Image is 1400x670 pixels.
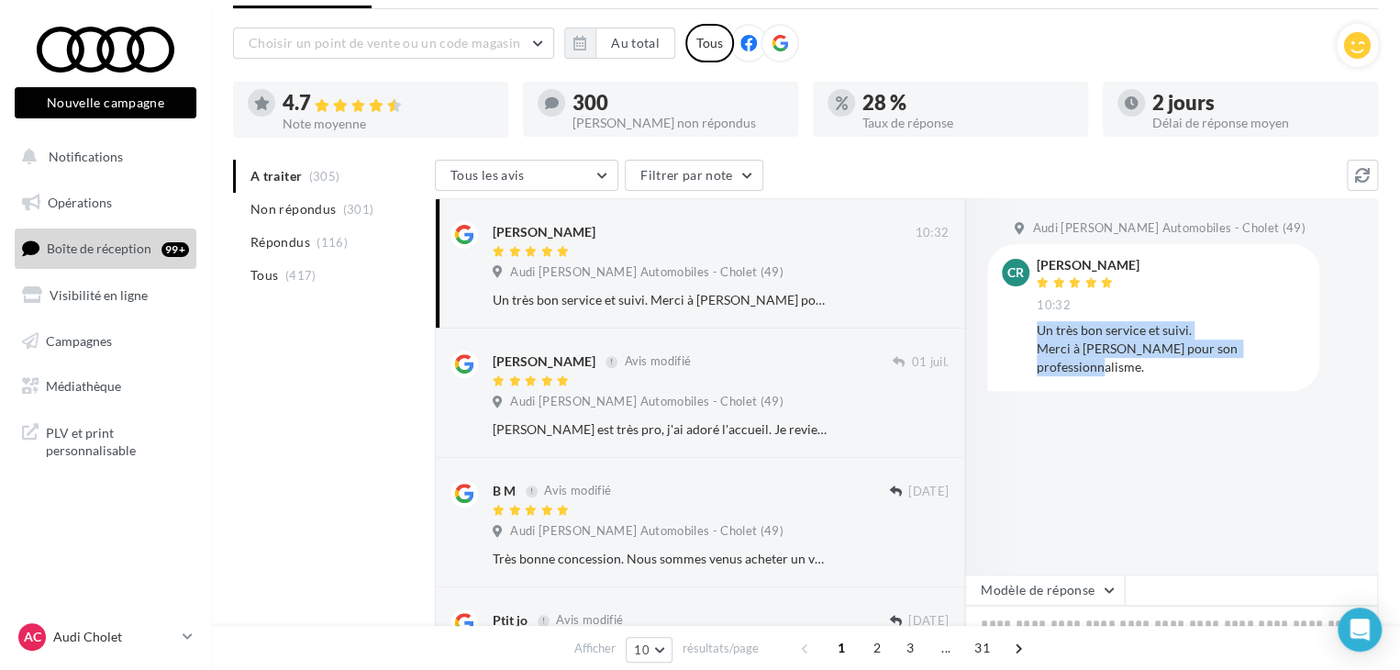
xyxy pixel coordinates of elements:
button: Tous les avis [435,160,618,191]
div: Open Intercom Messenger [1338,608,1382,652]
span: Avis modifié [544,484,611,498]
a: Médiathèque [11,367,200,406]
span: PLV et print personnalisable [46,420,189,460]
span: CR [1007,263,1024,282]
span: 10 [634,642,650,657]
span: 10:32 [1037,297,1071,314]
div: Un très bon service et suivi. Merci à [PERSON_NAME] pour son professionnalisme. [1037,321,1305,376]
div: Tous [685,24,734,62]
button: Au total [564,28,675,59]
div: [PERSON_NAME] non répondus [572,117,783,129]
a: PLV et print personnalisable [11,413,200,467]
div: [PERSON_NAME] [1037,259,1139,272]
span: Avis modifié [556,613,623,628]
button: Modèle de réponse [965,575,1125,606]
p: Audi Cholet [53,628,175,646]
span: Tous [250,266,278,285]
span: Répondus [250,233,310,251]
a: Boîte de réception99+ [11,229,200,268]
span: ... [931,633,961,663]
div: Taux de réponse [862,117,1073,129]
div: [PERSON_NAME] est très pro, j'ai adoré l'accueil. Je reviendrai avec plaisir. [493,420,829,439]
div: Un très bon service et suivi. Merci à [PERSON_NAME] pour son professionnalisme. [493,291,829,309]
button: Choisir un point de vente ou un code magasin [233,28,554,59]
span: (116) [317,235,348,250]
a: Visibilité en ligne [11,276,200,315]
div: B M [493,482,516,500]
span: Audi [PERSON_NAME] Automobiles - Cholet (49) [510,523,783,540]
span: Médiathèque [46,378,121,394]
div: Ptit jo [493,611,528,630]
span: Notifications [49,149,123,164]
button: Au total [595,28,675,59]
span: Afficher [574,640,616,657]
span: [DATE] [908,613,949,630]
div: Note moyenne [283,117,494,130]
button: 10 [626,637,672,663]
div: Délai de réponse moyen [1152,117,1363,129]
div: 2 jours [1152,93,1363,113]
span: (417) [285,268,317,283]
button: Notifications [11,138,193,176]
a: AC Audi Cholet [15,620,196,654]
span: Opérations [48,195,112,210]
a: Campagnes [11,322,200,361]
span: Avis modifié [624,354,691,369]
div: [PERSON_NAME] [493,352,595,371]
span: 3 [895,633,925,663]
span: Audi [PERSON_NAME] Automobiles - Cholet (49) [1032,220,1305,237]
span: Campagnes [46,332,112,348]
div: 28 % [862,93,1073,113]
div: 99+ [161,242,189,257]
span: 01 juil. [911,354,949,371]
span: Choisir un point de vente ou un code magasin [249,35,520,50]
span: Audi [PERSON_NAME] Automobiles - Cholet (49) [510,394,783,410]
button: Filtrer par note [625,160,763,191]
span: [DATE] [908,484,949,500]
span: Audi [PERSON_NAME] Automobiles - Cholet (49) [510,264,783,281]
span: Tous les avis [450,167,525,183]
span: Non répondus [250,200,336,218]
div: 300 [572,93,783,113]
span: 10:32 [915,225,949,241]
a: Opérations [11,184,200,222]
span: AC [24,628,41,646]
button: Nouvelle campagne [15,87,196,118]
div: [PERSON_NAME] [493,223,595,241]
span: résultats/page [683,640,759,657]
div: 4.7 [283,93,494,114]
span: 31 [967,633,997,663]
span: (301) [343,202,374,217]
span: Visibilité en ligne [50,287,148,303]
span: Boîte de réception [47,240,151,256]
div: Très bonne concession. Nous sommes venus acheter un véhicule et nous avons été parfaitement conse... [493,550,829,568]
span: 1 [827,633,856,663]
span: 2 [862,633,892,663]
